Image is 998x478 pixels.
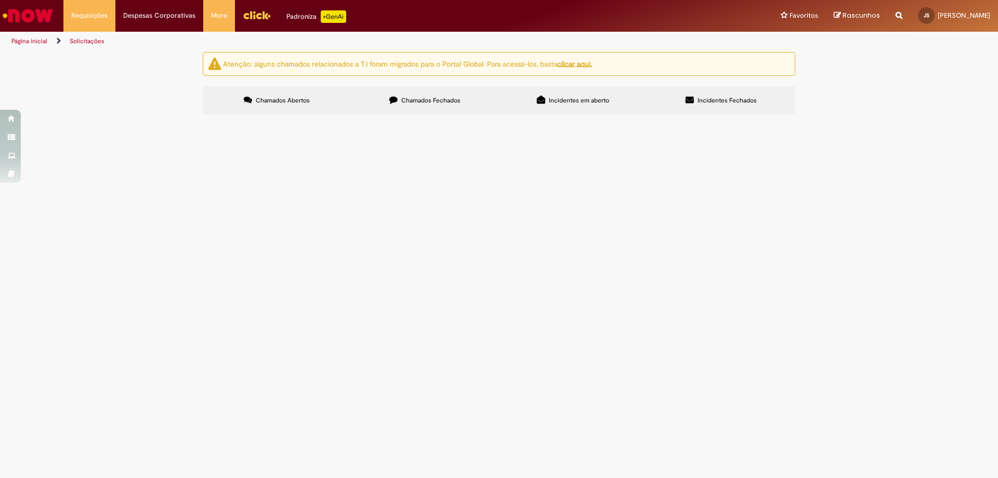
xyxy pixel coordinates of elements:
[286,10,346,23] div: Padroniza
[1,5,55,26] img: ServiceNow
[70,37,104,45] a: Solicitações
[790,10,818,21] span: Favoritos
[924,12,929,19] span: JS
[938,11,990,20] span: [PERSON_NAME]
[549,96,609,105] span: Incidentes em aberto
[843,10,880,20] span: Rascunhos
[321,10,346,23] p: +GenAi
[698,96,757,105] span: Incidentes Fechados
[401,96,461,105] span: Chamados Fechados
[243,7,271,23] img: click_logo_yellow_360x200.png
[223,59,592,68] ng-bind-html: Atenção: alguns chamados relacionados a T.I foram migrados para o Portal Global. Para acessá-los,...
[557,59,592,68] a: clicar aqui.
[11,37,47,45] a: Página inicial
[8,32,658,51] ul: Trilhas de página
[834,11,880,21] a: Rascunhos
[123,10,195,21] span: Despesas Corporativas
[71,10,108,21] span: Requisições
[256,96,310,105] span: Chamados Abertos
[211,10,227,21] span: More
